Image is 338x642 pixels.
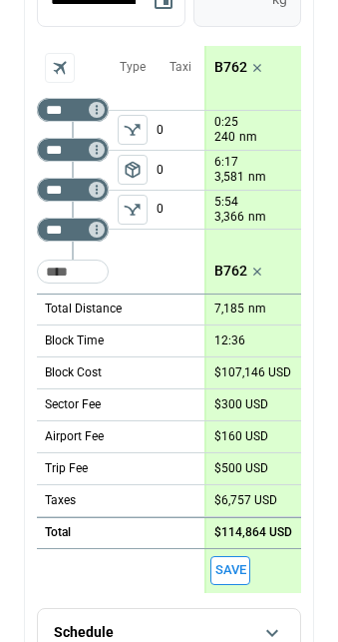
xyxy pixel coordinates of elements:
p: Airport Fee [45,428,104,445]
p: nm [248,301,266,318]
p: Schedule [54,624,114,641]
span: Type of sector [118,195,148,225]
p: $500 USD [214,461,268,476]
div: scrollable content [204,46,301,593]
p: 6:17 [214,155,238,170]
p: 3,581 [214,169,244,186]
p: Taxi [169,59,191,76]
p: 7,185 [214,302,244,317]
p: 0 [157,111,204,150]
span: package_2 [123,160,143,180]
p: $300 USD [214,397,268,412]
div: Too short [37,260,109,284]
p: Trip Fee [45,460,88,477]
button: left aligned [118,115,148,145]
p: Total Distance [45,301,122,318]
p: Block Cost [45,364,102,381]
p: Sector Fee [45,396,101,413]
p: $160 USD [214,429,268,444]
p: 0 [157,151,204,190]
p: $107,146 USD [214,365,291,380]
span: Type of sector [118,115,148,145]
p: 0:25 [214,115,238,130]
p: nm [239,129,257,146]
div: Too short [37,218,109,242]
span: Type of sector [118,155,148,185]
p: 12:36 [214,333,245,348]
p: $114,864 USD [214,525,292,540]
button: left aligned [118,195,148,225]
div: Too short [37,98,109,122]
p: 5:54 [214,195,238,210]
p: 240 [214,129,235,146]
div: Too short [37,138,109,162]
p: Block Time [45,332,104,349]
p: $6,757 USD [214,493,277,508]
button: left aligned [118,155,148,185]
p: Type [120,59,146,76]
p: nm [248,169,266,186]
span: Save this aircraft quote and copy details to clipboard [210,556,250,585]
button: Save [210,556,250,585]
span: Aircraft selection [45,53,75,83]
h6: Total [45,526,71,539]
p: B762 [214,263,247,280]
p: 3,366 [214,209,244,226]
div: Too short [37,178,109,202]
p: 0 [157,191,204,229]
p: Taxes [45,492,76,509]
p: B762 [214,59,247,76]
p: nm [248,209,266,226]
